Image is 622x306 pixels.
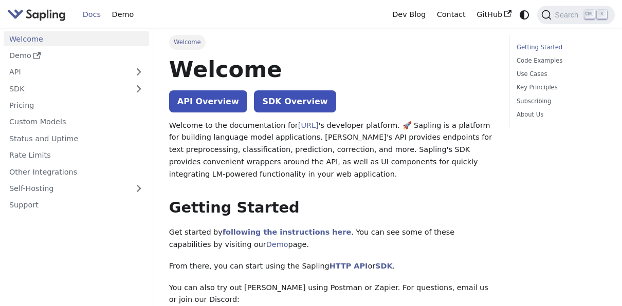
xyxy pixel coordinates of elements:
kbd: K [597,10,607,19]
h1: Welcome [169,55,494,83]
button: Expand sidebar category 'SDK' [129,81,149,96]
button: Search (Ctrl+K) [537,6,614,24]
a: HTTP API [330,262,368,270]
a: API [4,65,129,80]
a: SDK Overview [254,90,336,112]
a: Self-Hosting [4,181,149,196]
p: Welcome to the documentation for 's developer platform. 🚀 Sapling is a platform for building lang... [169,120,494,181]
a: Code Examples [517,56,603,66]
button: Expand sidebar category 'API' [129,65,149,80]
a: following the instructions here [223,228,351,236]
a: SDK [4,81,129,96]
a: API Overview [169,90,247,112]
a: About Us [517,110,603,120]
h2: Getting Started [169,199,494,217]
a: SDK [375,262,392,270]
a: Getting Started [517,43,603,52]
a: Key Principles [517,83,603,92]
a: Status and Uptime [4,131,149,146]
a: Subscribing [517,97,603,106]
a: Docs [77,7,106,23]
img: Sapling.ai [7,7,66,22]
a: Use Cases [517,69,603,79]
a: Demo [266,240,288,248]
a: Contact [431,7,471,23]
p: From there, you can start using the Sapling or . [169,260,494,273]
button: Switch between dark and light mode (currently system mode) [517,7,532,22]
a: GitHub [471,7,517,23]
a: Demo [106,7,139,23]
a: Custom Models [4,114,149,129]
p: Get started by . You can see some of these capabilities by visiting our page. [169,226,494,251]
a: Dev Blog [387,7,431,23]
a: Support [4,198,149,213]
a: Rate Limits [4,148,149,163]
a: Other Integrations [4,164,149,179]
a: Sapling.ai [7,7,69,22]
a: Pricing [4,98,149,113]
nav: Breadcrumbs [169,35,494,49]
a: Demo [4,48,149,63]
a: [URL] [298,121,319,129]
a: Welcome [4,31,149,46]
span: Search [552,11,584,19]
span: Welcome [169,35,206,49]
